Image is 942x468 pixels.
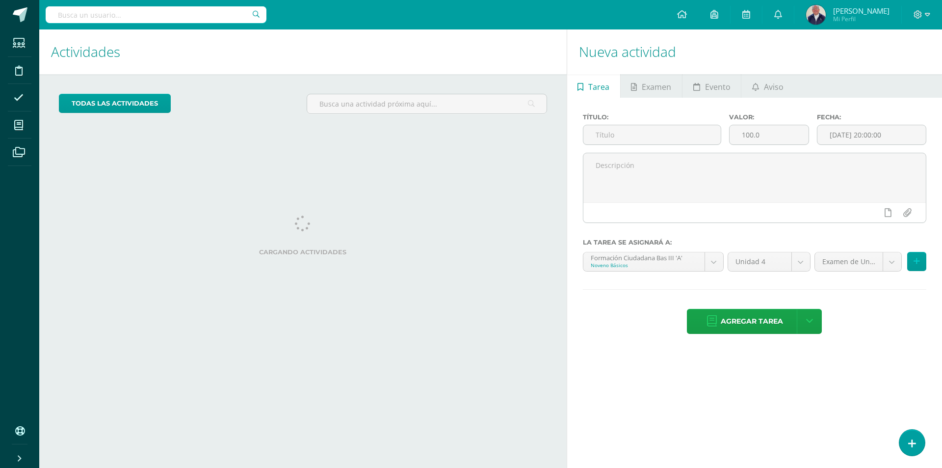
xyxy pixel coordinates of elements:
[591,262,697,269] div: Noveno Básicos
[822,252,875,271] span: Examen de Unidad 20 puntos (20.0%)
[591,252,697,262] div: Formación Ciudadana Bas III 'A'
[621,74,682,98] a: Examen
[806,5,826,25] img: 4400bde977c2ef3c8e0f06f5677fdb30.png
[579,29,930,74] h1: Nueva actividad
[741,74,794,98] a: Aviso
[588,75,609,99] span: Tarea
[764,75,784,99] span: Aviso
[682,74,741,98] a: Evento
[583,239,926,246] label: La tarea se asignará a:
[815,252,901,271] a: Examen de Unidad 20 puntos (20.0%)
[729,113,809,121] label: Valor:
[46,6,266,23] input: Busca un usuario...
[833,6,890,16] span: [PERSON_NAME]
[721,309,783,333] span: Agregar tarea
[735,252,784,271] span: Unidad 4
[51,29,555,74] h1: Actividades
[59,94,171,113] a: todas las Actividades
[59,248,547,256] label: Cargando actividades
[583,125,721,144] input: Título
[817,125,926,144] input: Fecha de entrega
[817,113,926,121] label: Fecha:
[307,94,546,113] input: Busca una actividad próxima aquí...
[567,74,620,98] a: Tarea
[705,75,731,99] span: Evento
[583,113,721,121] label: Título:
[583,252,723,271] a: Formación Ciudadana Bas III 'A'Noveno Básicos
[833,15,890,23] span: Mi Perfil
[642,75,671,99] span: Examen
[730,125,809,144] input: Puntos máximos
[728,252,810,271] a: Unidad 4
